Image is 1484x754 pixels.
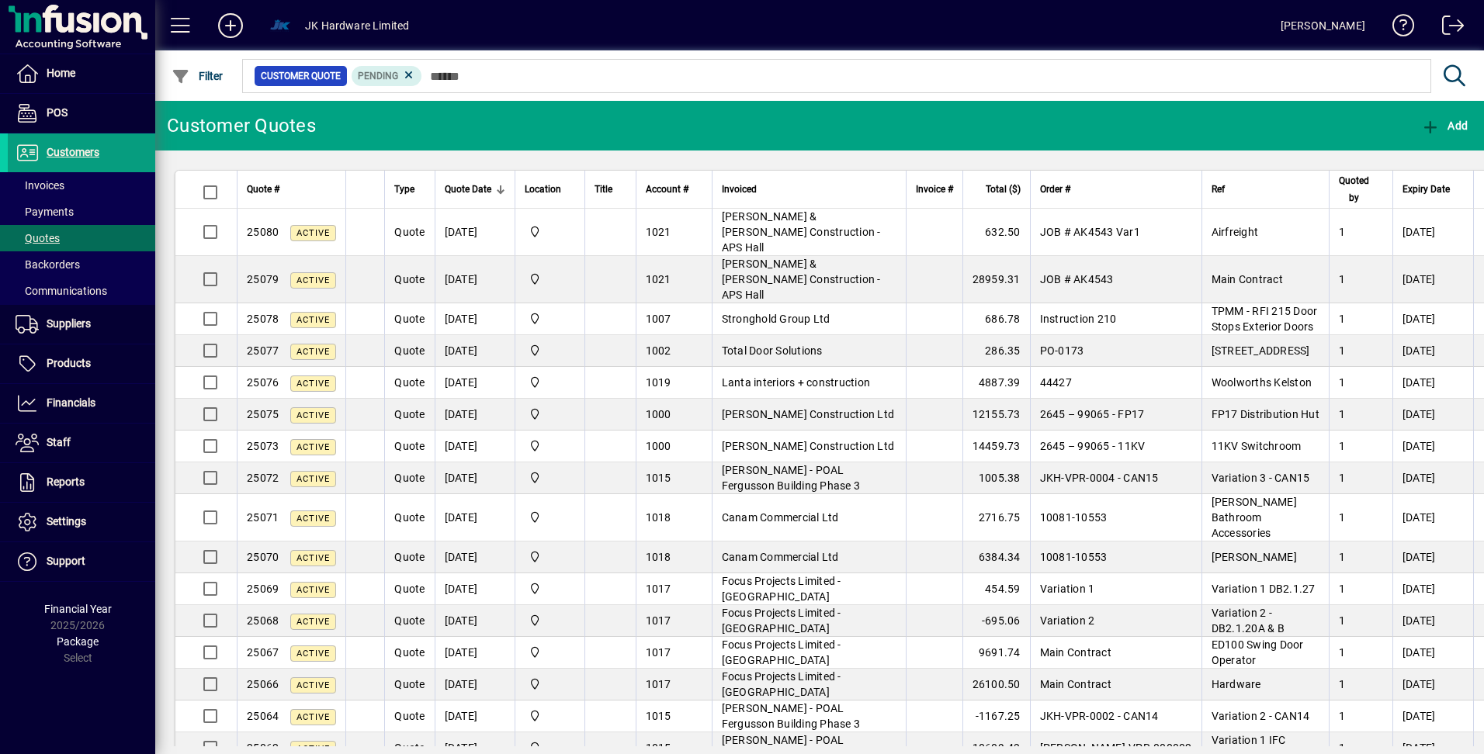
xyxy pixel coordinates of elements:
a: Home [8,54,155,93]
span: 1017 [646,614,671,627]
span: Backorders [16,258,80,271]
span: Focus Projects Limited - [GEOGRAPHIC_DATA] [722,575,841,603]
span: Invoices [16,179,64,192]
a: POS [8,94,155,133]
span: Active [296,442,330,452]
span: 1007 [646,313,671,325]
span: Expiry Date [1403,181,1450,198]
span: Title [595,181,612,198]
button: Filter [168,62,227,90]
a: Payments [8,199,155,225]
span: Focus Projects Limited - [GEOGRAPHIC_DATA] [722,607,841,635]
span: 10081-10553 [1040,511,1108,524]
td: [DATE] [1392,637,1473,669]
span: 1 [1339,710,1345,722]
td: [DATE] [1392,431,1473,462]
div: Location [525,181,575,198]
button: Add [1417,112,1472,140]
td: [DATE] [1392,399,1473,431]
span: 25067 [247,646,279,659]
span: Active [296,228,330,238]
span: Filter [172,70,224,82]
span: Staff [47,436,71,448]
td: [DATE] [1392,462,1473,494]
span: Hardware [1212,678,1261,690]
span: 25075 [247,408,279,420]
a: Logout [1430,3,1465,54]
span: 1 [1339,551,1345,563]
a: Quotes [8,225,155,251]
span: 1 [1339,511,1345,524]
span: Support [47,555,85,567]
div: Invoiced [722,181,896,198]
span: Location [525,181,561,198]
span: Quote [394,710,425,722]
span: 1 [1339,742,1345,754]
span: Variation 2 [1040,614,1095,627]
span: 1015 [646,742,671,754]
span: 1021 [646,273,671,285]
span: Canam Commercial Ltd [722,551,839,563]
span: Active [296,680,330,690]
span: 1017 [646,583,671,595]
span: Add [1421,119,1468,132]
td: 286.35 [962,335,1030,367]
span: Account # [646,181,688,198]
span: 11KV Switchroom [1212,440,1302,452]
td: [DATE] [1392,494,1473,541]
td: [DATE] [435,431,515,462]
span: Variation 1 DB2.1.27 [1212,583,1316,595]
span: Main Contract [1212,273,1283,285]
td: 12155.73 [962,399,1030,431]
td: 9691.74 [962,637,1030,669]
span: Focus Projects Limited - [GEOGRAPHIC_DATA] [722,670,841,698]
span: 25078 [247,313,279,325]
span: Variation 2 - DB2.1.20A & B [1212,607,1285,635]
td: [DATE] [1392,209,1473,256]
span: 1 [1339,273,1345,285]
td: [DATE] [435,494,515,541]
div: Quote Date [445,181,505,198]
span: 1 [1339,408,1345,420]
span: Active [296,585,330,595]
span: Quote [394,226,425,238]
td: [DATE] [435,637,515,669]
span: [PERSON_NAME] [1212,551,1297,563]
span: Stronghold Group Ltd [722,313,830,325]
span: Active [296,474,330,484]
span: Instruction 210 [1040,313,1117,325]
td: 14459.73 [962,431,1030,462]
td: [DATE] [435,462,515,494]
span: 1 [1339,440,1345,452]
span: Total ($) [986,181,1021,198]
span: Order # [1040,181,1070,198]
td: 632.50 [962,209,1030,256]
span: Invoiced [722,181,757,198]
div: Expiry Date [1403,181,1464,198]
a: Invoices [8,172,155,199]
span: Active [296,347,330,357]
span: Lanta interiors + construction [722,376,871,389]
span: Auckland [525,310,575,327]
td: [DATE] [1392,541,1473,573]
div: Customer Quotes [167,113,316,138]
td: [DATE] [435,303,515,335]
span: Variation 3 - CAN15 [1212,472,1310,484]
div: JK Hardware Limited [305,13,409,38]
span: 25069 [247,583,279,595]
span: Auckland [525,271,575,288]
span: TPMM - RFI 215 Door Stops Exterior Doors [1212,305,1318,333]
span: [STREET_ADDRESS] [1212,344,1310,357]
span: 25076 [247,376,279,389]
td: [DATE] [1392,303,1473,335]
td: 26100.50 [962,669,1030,700]
span: Quote [394,511,425,524]
td: [DATE] [435,256,515,303]
span: 1017 [646,678,671,690]
mat-chip: Pending Status: Pending [352,66,422,86]
span: Active [296,315,330,325]
span: 1 [1339,313,1345,325]
span: 25072 [247,472,279,484]
span: Auckland [525,374,575,391]
span: Auckland [525,406,575,423]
